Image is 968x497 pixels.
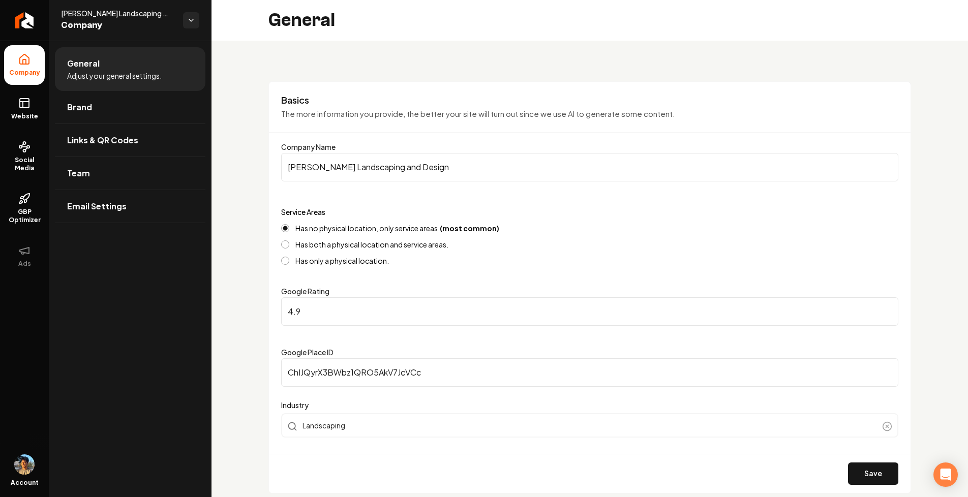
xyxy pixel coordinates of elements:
[67,101,92,113] span: Brand
[281,287,329,296] label: Google Rating
[55,190,205,223] a: Email Settings
[4,133,45,180] a: Social Media
[4,89,45,129] a: Website
[281,108,898,120] p: The more information you provide, the better your site will turn out since we use AI to generate ...
[295,241,448,248] label: Has both a physical location and service areas.
[55,91,205,123] a: Brand
[14,260,35,268] span: Ads
[281,142,336,151] label: Company Name
[281,348,334,357] label: Google Place ID
[295,225,499,232] label: Has no physical location, only service areas.
[55,157,205,190] a: Team
[281,153,898,181] input: Company Name
[4,208,45,224] span: GBP Optimizer
[268,10,335,30] h2: General
[67,167,90,179] span: Team
[281,399,898,411] label: Industry
[61,18,175,33] span: Company
[281,94,898,106] h3: Basics
[67,71,162,81] span: Adjust your general settings.
[7,112,42,120] span: Website
[281,207,325,216] label: Service Areas
[4,184,45,232] a: GBP Optimizer
[14,454,35,475] img: Aditya Nair
[848,462,898,485] button: Save
[67,200,127,212] span: Email Settings
[67,134,138,146] span: Links & QR Codes
[440,224,499,233] strong: (most common)
[5,69,44,77] span: Company
[67,57,100,70] span: General
[281,297,898,326] input: Google Rating
[4,156,45,172] span: Social Media
[15,12,34,28] img: Rebolt Logo
[933,462,958,487] div: Open Intercom Messenger
[55,124,205,157] a: Links & QR Codes
[295,257,389,264] label: Has only a physical location.
[4,236,45,276] button: Ads
[11,479,39,487] span: Account
[14,454,35,475] button: Open user button
[281,358,898,387] input: Google Place ID
[61,8,175,18] span: [PERSON_NAME] Landscaping and Design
